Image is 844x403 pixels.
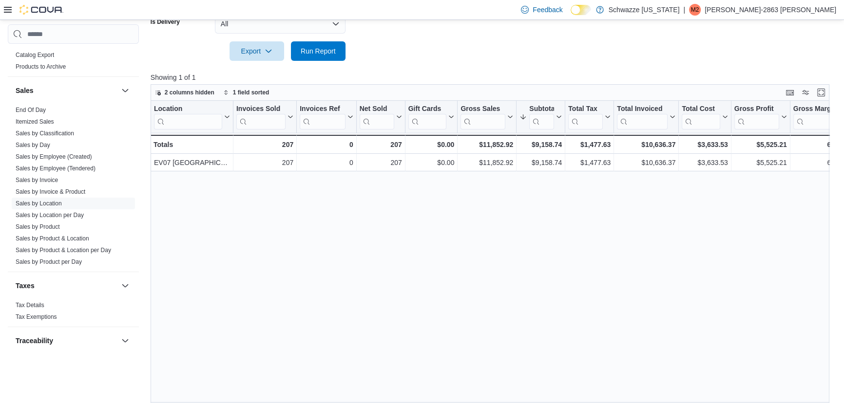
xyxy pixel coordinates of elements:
input: Dark Mode [571,5,591,15]
div: Gross Profit [734,105,779,114]
a: Sales by Employee (Created) [16,153,92,160]
div: Net Sold [359,105,394,114]
button: Gross Profit [734,105,787,129]
a: Sales by Product per Day [16,258,82,265]
div: $1,477.63 [568,157,611,169]
a: Sales by Employee (Tendered) [16,165,96,172]
button: Invoices Ref [300,105,353,129]
button: Display options [800,87,811,98]
div: $5,525.21 [734,139,787,150]
p: Schwazze [US_STATE] [609,4,680,16]
img: Cova [19,5,63,15]
div: 207 [236,139,293,150]
a: Tax Exemptions [16,313,57,320]
div: Gift Card Sales [408,105,446,129]
button: Total Tax [568,105,611,129]
a: Sales by Product & Location per Day [16,247,111,254]
div: Total Tax [568,105,603,129]
a: Catalog Export [16,52,54,58]
div: Total Tax [568,105,603,114]
div: 207 [359,139,402,150]
span: Run Report [301,46,336,56]
span: Sales by Day [16,141,50,149]
span: Sales by Employee (Created) [16,153,92,161]
a: Tax Details [16,302,44,309]
a: Products to Archive [16,63,66,70]
div: Subtotal [529,105,554,114]
button: Gift Cards [408,105,454,129]
span: Sales by Product & Location [16,235,89,242]
div: $0.00 [408,139,454,150]
div: $0.00 [408,157,454,169]
span: Itemized Sales [16,118,54,126]
span: Tax Exemptions [16,313,57,321]
div: Products [8,49,139,76]
div: Location [154,105,222,114]
div: Matthew-2863 Turner [689,4,701,16]
span: Catalog Export [16,51,54,59]
div: 0 [300,157,353,169]
span: Sales by Product [16,223,60,231]
p: | [683,4,685,16]
div: Gross Profit [734,105,779,129]
a: Sales by Location [16,200,62,207]
span: M2 [691,4,699,16]
span: Sales by Location per Day [16,211,84,219]
span: Feedback [533,5,562,15]
h3: Taxes [16,281,35,291]
div: Gross Sales [460,105,505,129]
div: Location [154,105,222,129]
div: $9,158.74 [519,139,562,150]
div: Taxes [8,299,139,327]
span: End Of Day [16,106,46,114]
div: 0 [300,139,353,150]
div: $11,852.92 [460,139,513,150]
button: Total Cost [682,105,728,129]
div: Invoices Sold [236,105,286,129]
div: Gross Margin [793,105,842,129]
button: Gross Sales [460,105,513,129]
div: EV07 [GEOGRAPHIC_DATA] [154,157,230,169]
span: Products to Archive [16,63,66,71]
div: $3,633.53 [682,139,728,150]
button: All [215,14,345,34]
span: Export [235,41,278,61]
button: Enter fullscreen [815,87,827,98]
div: Totals [153,139,230,150]
span: 2 columns hidden [165,89,214,96]
button: Sales [16,86,117,95]
div: Sales [8,104,139,272]
h3: Sales [16,86,34,95]
a: Sales by Classification [16,130,74,137]
div: $3,633.53 [682,157,728,169]
a: Sales by Product & Location [16,235,89,242]
label: Is Delivery [151,18,180,26]
span: Dark Mode [571,15,571,16]
div: $10,636.37 [617,139,675,150]
span: Sales by Invoice [16,176,58,184]
div: Gross Sales [460,105,505,114]
button: Sales [119,85,131,96]
div: Invoices Ref [300,105,345,114]
div: Total Invoiced [617,105,668,129]
button: 2 columns hidden [151,87,218,98]
div: Subtotal [529,105,554,129]
a: Sales by Product [16,223,60,230]
h3: Traceability [16,336,53,346]
button: 1 field sorted [219,87,273,98]
button: Net Sold [359,105,402,129]
div: Total Invoiced [617,105,668,114]
button: Traceability [16,336,117,346]
div: Total Cost [682,105,720,114]
div: $11,852.92 [460,157,513,169]
div: Gift Cards [408,105,446,114]
button: Keyboard shortcuts [784,87,796,98]
a: Sales by Invoice [16,177,58,183]
div: Invoices Ref [300,105,345,129]
div: $10,636.37 [617,157,675,169]
span: Sales by Product & Location per Day [16,246,111,254]
button: Run Report [291,41,345,61]
div: 207 [236,157,293,169]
